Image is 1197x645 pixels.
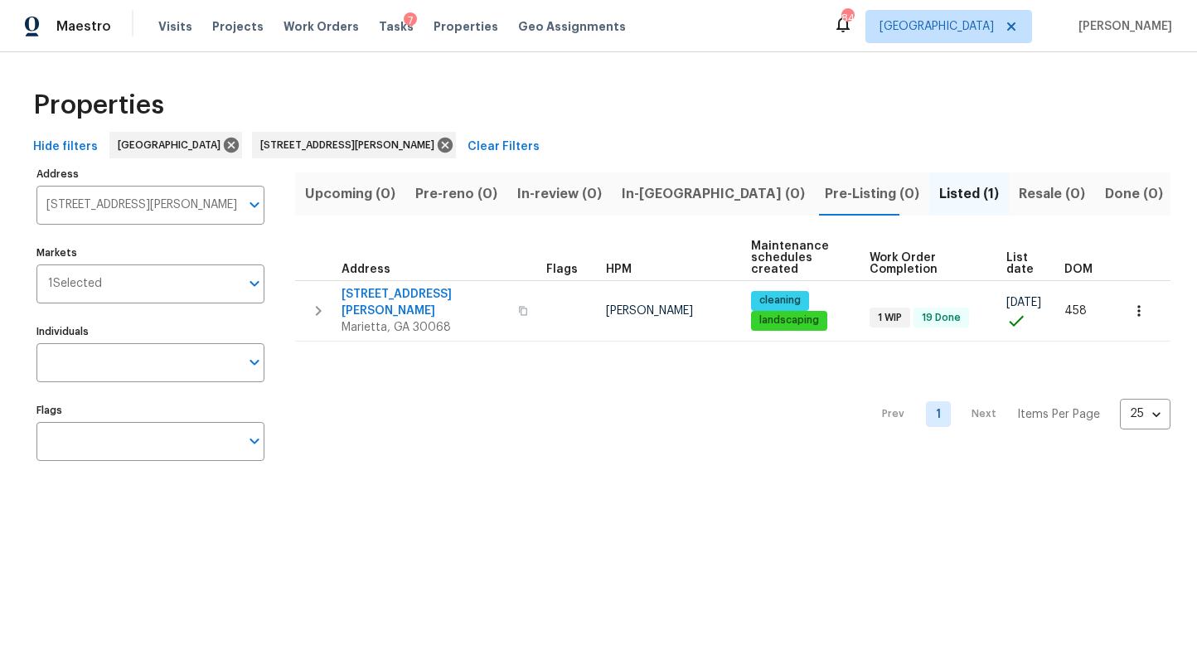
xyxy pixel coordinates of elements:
[1017,406,1100,423] p: Items Per Page
[461,132,546,162] button: Clear Filters
[434,18,498,35] span: Properties
[36,169,264,179] label: Address
[753,313,826,327] span: landscaping
[622,182,805,206] span: In-[GEOGRAPHIC_DATA] (0)
[36,248,264,258] label: Markets
[606,305,693,317] span: [PERSON_NAME]
[342,286,508,319] span: [STREET_ADDRESS][PERSON_NAME]
[1006,252,1036,275] span: List date
[1006,297,1041,308] span: [DATE]
[305,182,395,206] span: Upcoming (0)
[546,264,578,275] span: Flags
[415,182,497,206] span: Pre-reno (0)
[158,18,192,35] span: Visits
[48,277,102,291] span: 1 Selected
[56,18,111,35] span: Maestro
[939,182,999,206] span: Listed (1)
[1072,18,1172,35] span: [PERSON_NAME]
[926,401,951,427] a: Goto page 1
[33,137,98,158] span: Hide filters
[880,18,994,35] span: [GEOGRAPHIC_DATA]
[518,18,626,35] span: Geo Assignments
[27,132,104,162] button: Hide filters
[33,97,164,114] span: Properties
[468,137,540,158] span: Clear Filters
[841,10,853,27] div: 84
[243,429,266,453] button: Open
[243,272,266,295] button: Open
[243,351,266,374] button: Open
[606,264,632,275] span: HPM
[342,319,508,336] span: Marietta, GA 30068
[866,352,1170,478] nav: Pagination Navigation
[753,293,807,308] span: cleaning
[517,182,602,206] span: In-review (0)
[36,327,264,337] label: Individuals
[342,264,390,275] span: Address
[870,252,977,275] span: Work Order Completion
[379,21,414,32] span: Tasks
[1019,182,1085,206] span: Resale (0)
[915,311,967,325] span: 19 Done
[825,182,919,206] span: Pre-Listing (0)
[260,137,441,153] span: [STREET_ADDRESS][PERSON_NAME]
[751,240,842,275] span: Maintenance schedules created
[36,405,264,415] label: Flags
[212,18,264,35] span: Projects
[1064,305,1087,317] span: 458
[283,18,359,35] span: Work Orders
[871,311,909,325] span: 1 WIP
[252,132,456,158] div: [STREET_ADDRESS][PERSON_NAME]
[1064,264,1093,275] span: DOM
[404,12,417,29] div: 7
[118,137,227,153] span: [GEOGRAPHIC_DATA]
[1105,182,1163,206] span: Done (0)
[1120,392,1170,435] div: 25
[243,193,266,216] button: Open
[109,132,242,158] div: [GEOGRAPHIC_DATA]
